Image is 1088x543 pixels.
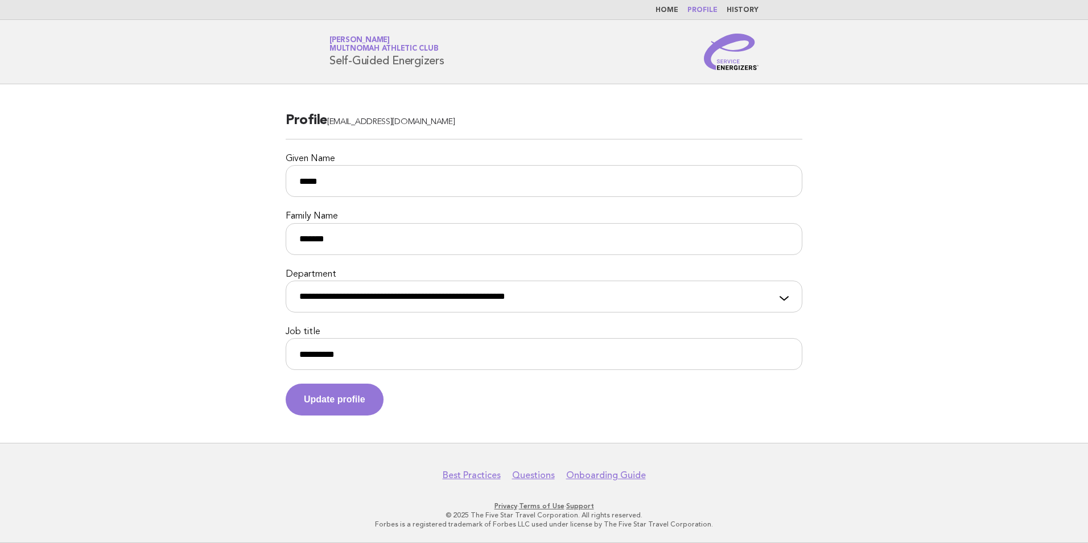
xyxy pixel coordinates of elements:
span: Multnomah Athletic Club [329,46,438,53]
a: Terms of Use [519,502,564,510]
label: Job title [286,326,802,338]
h1: Self-Guided Energizers [329,37,444,67]
span: [EMAIL_ADDRESS][DOMAIN_NAME] [327,118,455,126]
a: Profile [687,7,718,14]
p: Forbes is a registered trademark of Forbes LLC used under license by The Five Star Travel Corpora... [196,520,892,529]
label: Family Name [286,211,802,223]
label: Department [286,269,802,281]
a: Questions [512,470,555,481]
button: Update profile [286,384,384,416]
a: Support [566,502,594,510]
img: Service Energizers [704,34,759,70]
a: Privacy [494,502,517,510]
a: [PERSON_NAME]Multnomah Athletic Club [329,36,438,52]
p: · · [196,501,892,511]
a: Best Practices [443,470,501,481]
h2: Profile [286,112,802,139]
p: © 2025 The Five Star Travel Corporation. All rights reserved. [196,511,892,520]
a: Home [656,7,678,14]
a: Onboarding Guide [566,470,646,481]
a: History [727,7,759,14]
label: Given Name [286,153,802,165]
